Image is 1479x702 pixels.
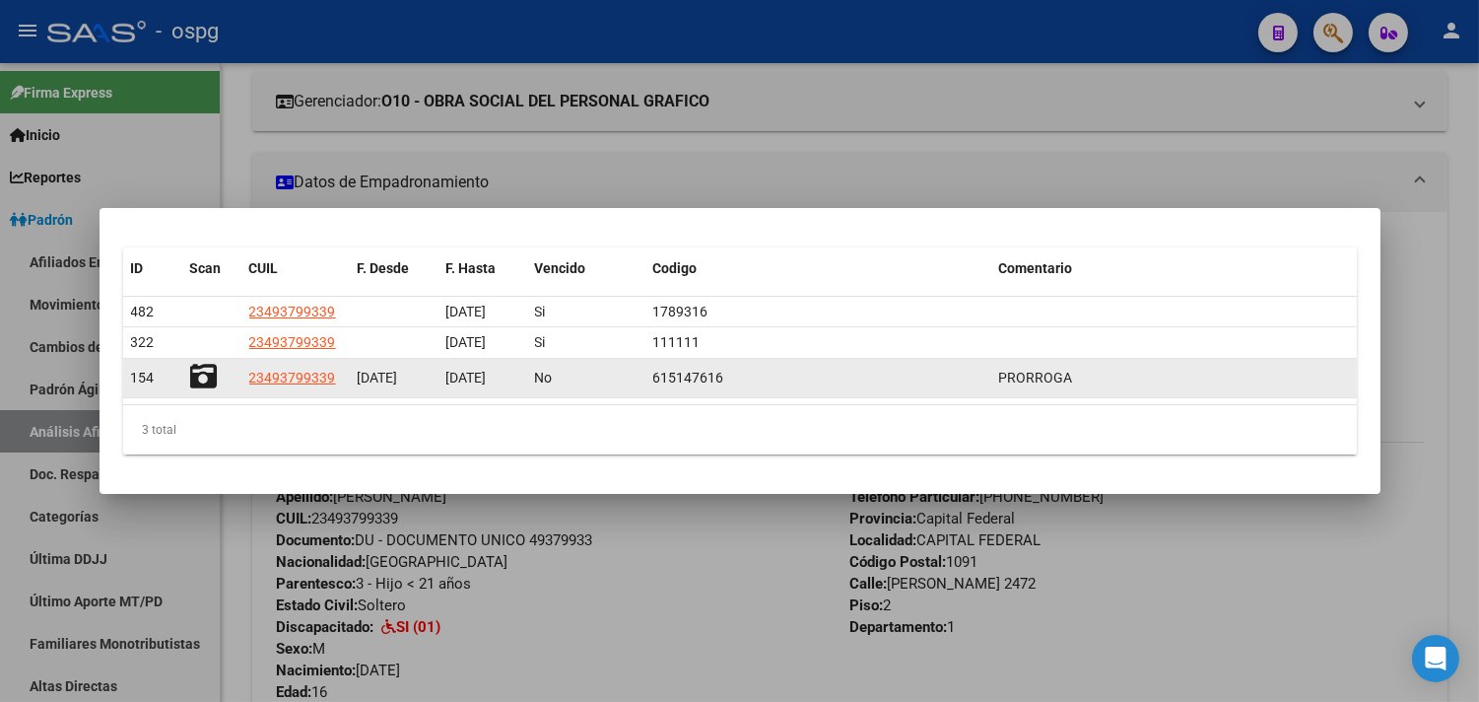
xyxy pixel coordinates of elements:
div: Open Intercom Messenger [1412,635,1459,682]
span: 482 [131,304,155,319]
datatable-header-cell: Scan [182,247,241,290]
span: PRORROGA [999,370,1073,386]
span: 615147616 [653,370,724,386]
span: 23493799339 [249,304,336,319]
span: Comentario [999,260,1073,276]
span: 1789316 [653,304,708,319]
div: 3 total [123,405,1357,455]
span: F. Desde [358,260,410,276]
datatable-header-cell: Comentario [991,247,1357,290]
span: Si [535,304,546,319]
span: ID [131,260,144,276]
span: Codigo [653,260,698,276]
datatable-header-cell: CUIL [241,247,350,290]
span: CUIL [249,260,279,276]
span: [DATE] [446,304,487,319]
span: 322 [131,334,155,350]
span: [DATE] [358,370,398,386]
span: 23493799339 [249,370,336,386]
datatable-header-cell: ID [123,247,182,290]
span: [DATE] [446,370,487,386]
span: No [535,370,553,386]
span: 23493799339 [249,334,336,350]
datatable-header-cell: F. Hasta [438,247,527,290]
span: [DATE] [446,334,487,350]
datatable-header-cell: F. Desde [350,247,438,290]
span: Scan [190,260,222,276]
span: F. Hasta [446,260,497,276]
datatable-header-cell: Vencido [527,247,645,290]
datatable-header-cell: Codigo [645,247,991,290]
span: 111111 [653,334,701,350]
span: Si [535,334,546,350]
span: 154 [131,370,155,386]
span: Vencido [535,260,586,276]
